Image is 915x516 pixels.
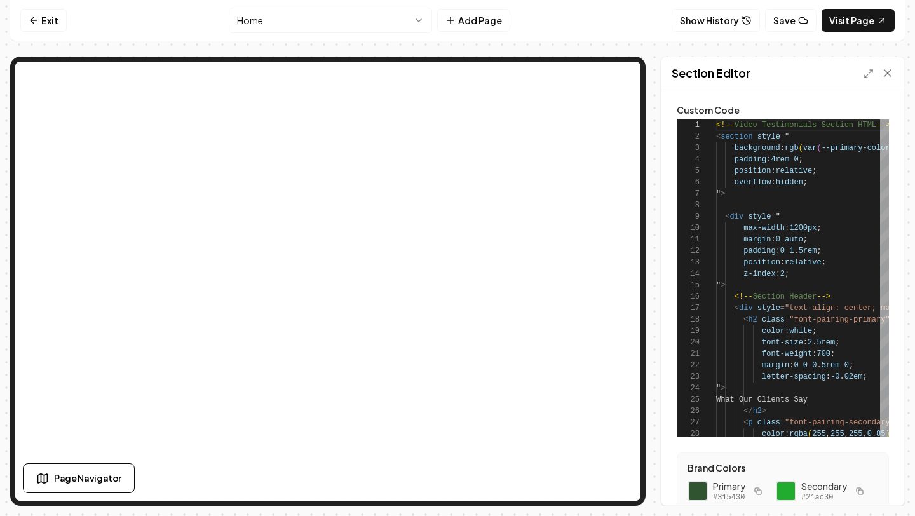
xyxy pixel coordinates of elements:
span: ; [849,361,853,370]
span: margin [743,235,771,244]
span: var [803,144,817,153]
span: Page Navigator [54,472,121,485]
span: --> [876,121,890,130]
span: white [789,327,812,336]
span: position [735,166,771,175]
label: Brand Colors [688,463,878,472]
span: ; [803,235,808,244]
div: 12 [677,245,700,257]
span: < [716,132,721,141]
span: > [721,281,725,290]
span: ; [817,224,821,233]
span: ; [862,372,867,381]
div: 18 [677,314,700,325]
span: 0 [780,247,785,255]
span: : [780,258,785,267]
a: Visit Page [822,9,895,32]
span: ; [812,327,817,336]
span: "font-pairing-secondary" [785,418,895,427]
span: --primary-color [822,144,890,153]
div: 9 [677,211,700,222]
span: color [762,327,785,336]
span: 0 [794,361,798,370]
div: 23 [677,371,700,383]
span: padding [743,247,775,255]
span: < [725,212,729,221]
span: 0 [844,361,849,370]
span: <!-- [735,292,753,301]
div: 5 [677,165,700,177]
span: : [812,350,817,358]
span: : [766,155,771,164]
div: 13 [677,257,700,268]
div: 24 [677,383,700,394]
span: ; [799,155,803,164]
span: position [743,258,780,267]
span: 1 [789,247,794,255]
span: style [748,212,771,221]
span: = [780,418,785,427]
span: , [862,430,867,438]
label: Custom Code [677,105,889,114]
span: p [748,418,752,427]
span: < [743,418,748,427]
div: 11 [677,234,700,245]
span: hidden [776,178,803,187]
div: 6 [677,177,700,188]
div: 26 [677,405,700,417]
span: 5rem [817,338,835,347]
span: background [735,144,780,153]
span: < [735,304,739,313]
span: , [844,430,849,438]
span: > [721,189,725,198]
span: = [771,212,775,221]
span: : [785,224,789,233]
span: < [743,315,748,324]
span: rgb [785,144,799,153]
span: : [826,372,830,381]
span: " [776,212,780,221]
span: padding [735,155,766,164]
div: 17 [677,302,700,314]
span: : [780,144,785,153]
span: = [785,315,789,324]
span: ; [830,350,835,358]
span: 0 [867,430,872,438]
span: : [803,338,808,347]
h2: Section Editor [672,64,750,82]
span: " [716,384,721,393]
button: Add Page [437,9,510,32]
button: Save [765,9,817,32]
span: 0 [776,235,780,244]
span: </ [743,407,752,416]
span: ; [785,269,789,278]
span: Section Header [753,292,817,301]
button: Show History [672,9,760,32]
span: 85 [876,430,885,438]
div: 21 [677,348,700,360]
span: h2 [748,315,757,324]
span: " [716,281,721,290]
div: 15 [677,280,700,291]
span: : [776,269,780,278]
span: auto [785,235,803,244]
span: . [872,430,876,438]
span: " [785,132,789,141]
a: Exit [20,9,67,32]
span: ; [817,247,821,255]
span: 255 [812,430,826,438]
div: 20 [677,337,700,348]
span: 5rem [822,361,840,370]
span: ( [817,144,821,153]
div: 2 [677,131,700,142]
span: ( [799,144,803,153]
span: margin [762,361,789,370]
span: #21ac30 [801,492,847,503]
span: class [757,418,780,427]
span: : [785,430,789,438]
div: 19 [677,325,700,337]
span: 4rem [771,155,789,164]
div: 3 [677,142,700,154]
div: 4 [677,154,700,165]
span: <!-- [716,121,735,130]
